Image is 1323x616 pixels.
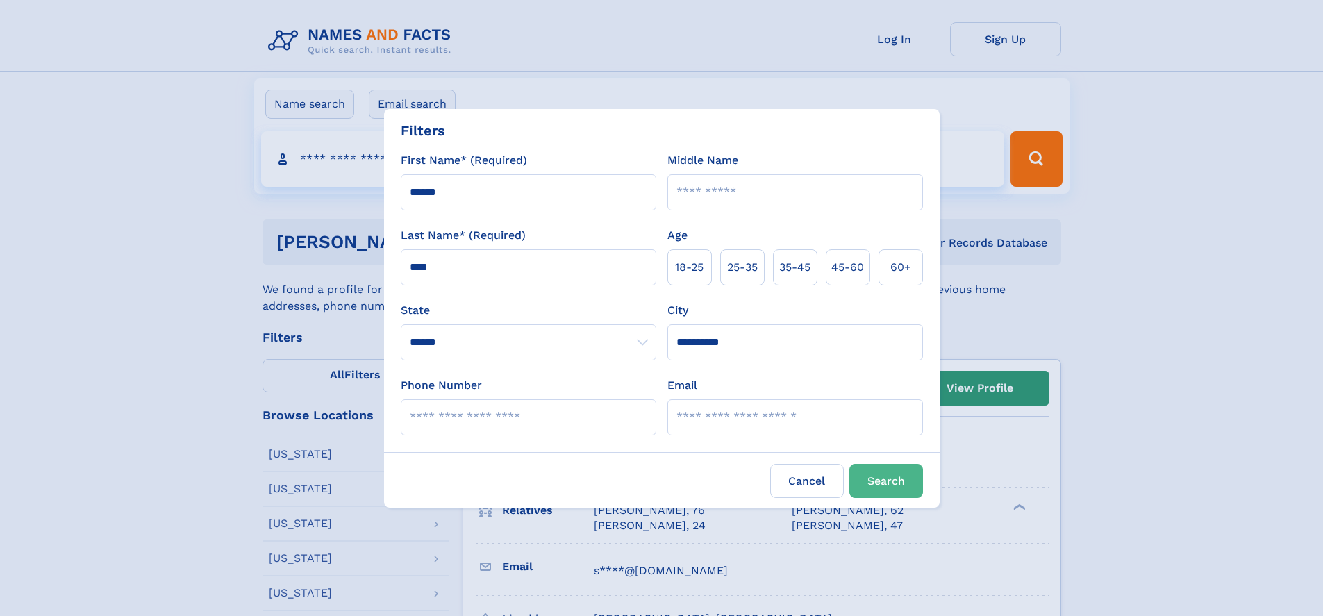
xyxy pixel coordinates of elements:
label: Last Name* (Required) [401,227,526,244]
label: City [667,302,688,319]
label: State [401,302,656,319]
span: 25‑35 [727,259,758,276]
label: Cancel [770,464,844,498]
label: First Name* (Required) [401,152,527,169]
button: Search [849,464,923,498]
span: 35‑45 [779,259,810,276]
label: Age [667,227,688,244]
div: Filters [401,120,445,141]
label: Phone Number [401,377,482,394]
span: 18‑25 [675,259,704,276]
label: Email [667,377,697,394]
span: 45‑60 [831,259,864,276]
span: 60+ [890,259,911,276]
label: Middle Name [667,152,738,169]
